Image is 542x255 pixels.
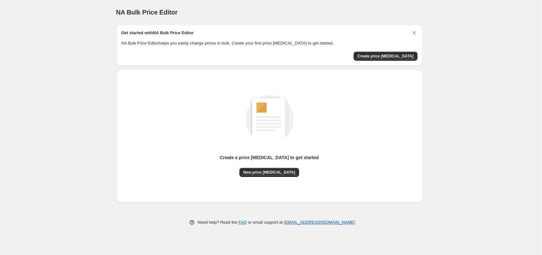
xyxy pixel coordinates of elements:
button: Dismiss card [411,30,417,36]
a: FAQ [238,220,247,225]
a: [EMAIL_ADDRESS][DOMAIN_NAME] [284,220,355,225]
span: New price [MEDICAL_DATA] [243,170,295,175]
span: or email support at [247,220,284,225]
span: Create price [MEDICAL_DATA] [357,54,414,59]
span: Need help? Read the [198,220,239,225]
p: Create a price [MEDICAL_DATA] to get started [220,154,319,161]
button: New price [MEDICAL_DATA] [239,168,299,177]
button: Create price change job [354,52,417,61]
h2: Get started with NA Bulk Price Editor [121,30,194,36]
span: NA Bulk Price Editor [116,9,178,16]
p: NA Bulk Price Editor helps you easily change prices in bulk. Create your first price [MEDICAL_DAT... [121,40,417,46]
